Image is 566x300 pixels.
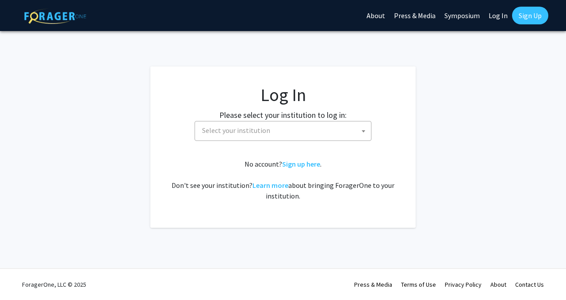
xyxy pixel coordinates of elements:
a: Terms of Use [401,281,436,288]
span: Select your institution [195,121,371,141]
a: Press & Media [354,281,392,288]
a: Sign Up [512,7,548,24]
a: Learn more about bringing ForagerOne to your institution [252,181,288,190]
img: ForagerOne Logo [24,8,86,24]
h1: Log In [168,84,398,105]
span: Select your institution [202,126,270,135]
a: About [490,281,506,288]
a: Contact Us [515,281,544,288]
a: Privacy Policy [445,281,482,288]
div: ForagerOne, LLC © 2025 [22,269,86,300]
label: Please select your institution to log in: [219,109,347,121]
span: Select your institution [199,121,371,140]
div: No account? . Don't see your institution? about bringing ForagerOne to your institution. [168,159,398,201]
a: Sign up here [282,160,320,168]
